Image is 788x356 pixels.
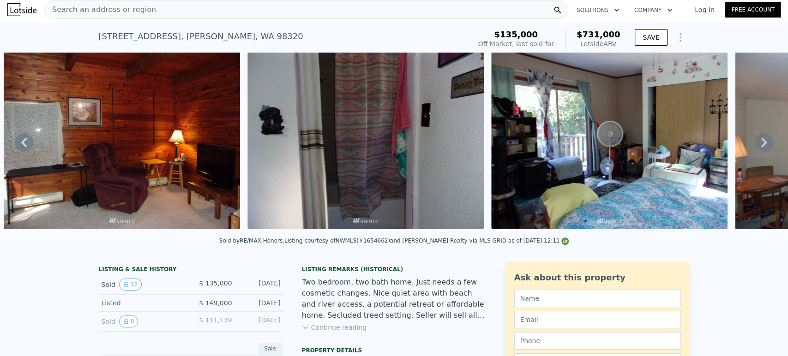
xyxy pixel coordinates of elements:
span: $135,000 [494,30,538,39]
span: Search an address or region [45,4,156,15]
input: Email [514,311,680,328]
div: [STREET_ADDRESS] , [PERSON_NAME] , WA 98320 [99,30,303,43]
a: Log In [684,5,725,14]
div: Sold [102,315,184,327]
span: $ 111,139 [199,316,232,324]
button: View historical data [119,315,138,327]
div: Ask about this property [514,271,680,284]
div: Sale [258,343,283,355]
button: SAVE [635,29,667,46]
button: Solutions [569,2,627,18]
button: Company [627,2,680,18]
button: View historical data [119,279,142,291]
span: $731,000 [577,30,620,39]
div: Listed [102,298,184,308]
div: LISTING & SALE HISTORY [99,266,283,275]
input: Name [514,290,680,307]
div: Sold [102,279,184,291]
button: Continue reading [302,323,367,332]
img: Sale: 113701266 Parcel: 102862721 [247,52,484,229]
div: Two bedroom, two bath home. Just needs a few cosmetic changes. Nice quiet area with beach and riv... [302,277,487,321]
div: Off Market, last sold for [478,39,554,48]
img: Lotside [7,3,36,16]
img: NWMLS Logo [561,237,569,245]
div: [DATE] [240,298,281,308]
div: [DATE] [240,315,281,327]
span: $ 135,000 [199,279,232,287]
img: Sale: 113701266 Parcel: 102862721 [491,52,728,229]
div: [DATE] [240,279,281,291]
input: Phone [514,332,680,350]
div: Lotside ARV [577,39,620,48]
div: Listing courtesy of NWMLS (#1654662) and [PERSON_NAME] Realty via MLS GRID as of [DATE] 12:11 [284,237,569,244]
img: Sale: 113701266 Parcel: 102862721 [4,52,240,229]
div: Listing Remarks (Historical) [302,266,487,273]
a: Free Account [725,2,781,18]
button: Show Options [671,28,690,47]
div: Property details [302,347,487,354]
div: Sold by RE/MAX Honors . [219,237,284,244]
span: $ 149,000 [199,299,232,307]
